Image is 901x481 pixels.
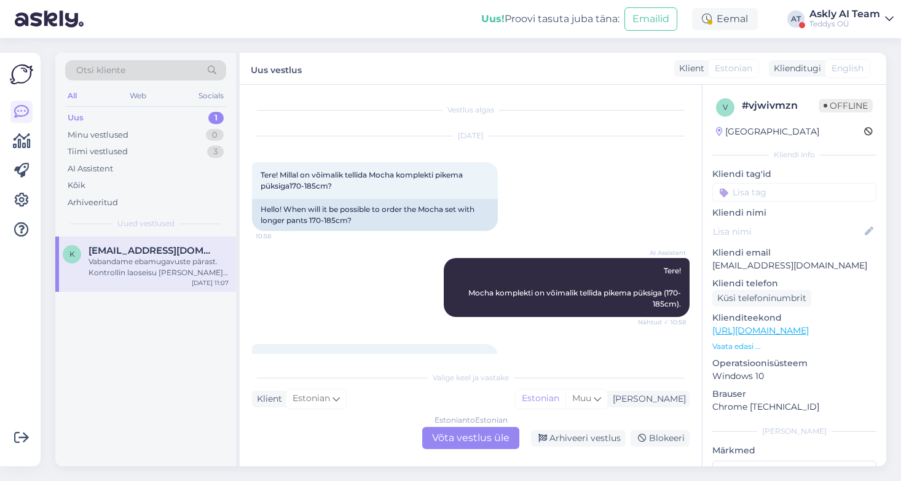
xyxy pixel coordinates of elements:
[10,63,33,86] img: Askly Logo
[712,168,876,181] p: Kliendi tag'id
[631,430,690,447] div: Blokeeri
[192,278,229,287] div: [DATE] 11:07
[516,389,565,408] div: Estonian
[208,112,224,124] div: 1
[715,62,752,75] span: Estonian
[640,248,686,257] span: AI Assistent
[481,12,620,26] div: Proovi tasuta juba täna:
[787,10,805,28] div: AT
[712,325,809,336] a: [URL][DOMAIN_NAME]
[712,370,876,383] p: Windows 10
[196,88,226,104] div: Socials
[69,249,75,259] span: k
[261,170,465,190] span: Tere! Millal on võimalik tellida Mocha komplekti pikema püksiga170-185cm?
[256,232,302,241] span: 10:58
[712,426,876,437] div: [PERSON_NAME]
[261,352,485,372] span: XL suurust? [GEOGRAPHIC_DATA] et [GEOGRAPHIC_DATA] otsas.
[531,430,626,447] div: Arhiveeri vestlus
[207,146,224,158] div: 3
[692,8,758,30] div: Eemal
[117,218,175,229] span: Uued vestlused
[819,99,873,112] span: Offline
[252,130,690,141] div: [DATE]
[769,62,821,75] div: Klienditugi
[712,149,876,160] div: Kliendi info
[809,9,880,19] div: Askly AI Team
[435,415,508,426] div: Estonian to Estonian
[68,197,118,209] div: Arhiveeritud
[809,19,880,29] div: Teddys OÜ
[712,246,876,259] p: Kliendi email
[481,13,505,25] b: Uus!
[252,199,498,231] div: Hello! When will it be possible to order the Mocha set with longer pants 170-185cm?
[65,88,79,104] div: All
[293,392,330,405] span: Estonian
[89,245,216,256] span: kadrysaal@gmail.com
[89,256,229,278] div: Vabandame ebamugavuste pärast. Kontrollin laoseisu [PERSON_NAME] teile teada, millal on XL suurus...
[572,393,591,404] span: Muu
[712,259,876,272] p: [EMAIL_ADDRESS][DOMAIN_NAME]
[76,64,125,77] span: Otsi kliente
[712,277,876,290] p: Kliendi telefon
[809,9,894,29] a: Askly AI TeamTeddys OÜ
[252,372,690,383] div: Valige keel ja vastake
[206,129,224,141] div: 0
[832,62,864,75] span: English
[723,103,728,112] span: v
[252,393,282,405] div: Klient
[712,388,876,401] p: Brauser
[422,427,519,449] div: Võta vestlus üle
[712,341,876,352] p: Vaata edasi ...
[68,129,128,141] div: Minu vestlused
[68,163,113,175] div: AI Assistent
[712,183,876,201] input: Lisa tag
[638,318,686,327] span: Nähtud ✓ 10:58
[716,125,819,138] div: [GEOGRAPHIC_DATA]
[68,112,84,124] div: Uus
[712,401,876,413] p: Chrome [TECHNICAL_ID]
[674,62,704,75] div: Klient
[252,104,690,115] div: Vestlus algas
[127,88,149,104] div: Web
[712,444,876,457] p: Märkmed
[712,357,876,370] p: Operatsioonisüsteem
[251,60,302,77] label: Uus vestlus
[742,98,819,113] div: # vjwivmzn
[712,206,876,219] p: Kliendi nimi
[712,290,811,307] div: Küsi telefoninumbrit
[608,393,686,405] div: [PERSON_NAME]
[624,7,677,31] button: Emailid
[712,311,876,324] p: Klienditeekond
[68,146,128,158] div: Tiimi vestlused
[68,179,85,192] div: Kõik
[713,225,862,238] input: Lisa nimi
